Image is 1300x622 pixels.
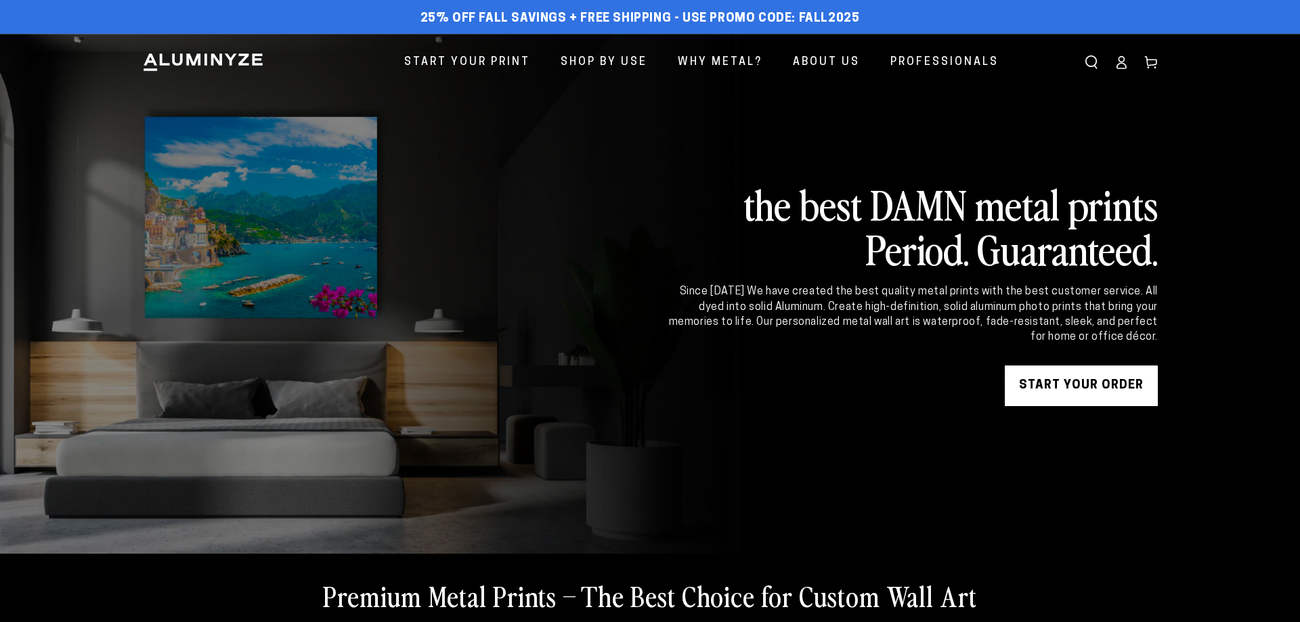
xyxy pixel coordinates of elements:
[890,53,999,72] span: Professionals
[142,52,264,72] img: Aluminyze
[793,53,860,72] span: About Us
[550,45,657,81] a: Shop By Use
[666,181,1158,271] h2: the best DAMN metal prints Period. Guaranteed.
[561,53,647,72] span: Shop By Use
[666,284,1158,345] div: Since [DATE] We have created the best quality metal prints with the best customer service. All dy...
[404,53,530,72] span: Start Your Print
[678,53,762,72] span: Why Metal?
[1077,47,1106,77] summary: Search our site
[880,45,1009,81] a: Professionals
[668,45,773,81] a: Why Metal?
[420,12,860,26] span: 25% off FALL Savings + Free Shipping - Use Promo Code: FALL2025
[323,578,977,613] h2: Premium Metal Prints – The Best Choice for Custom Wall Art
[783,45,870,81] a: About Us
[1005,365,1158,406] a: START YOUR Order
[394,45,540,81] a: Start Your Print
